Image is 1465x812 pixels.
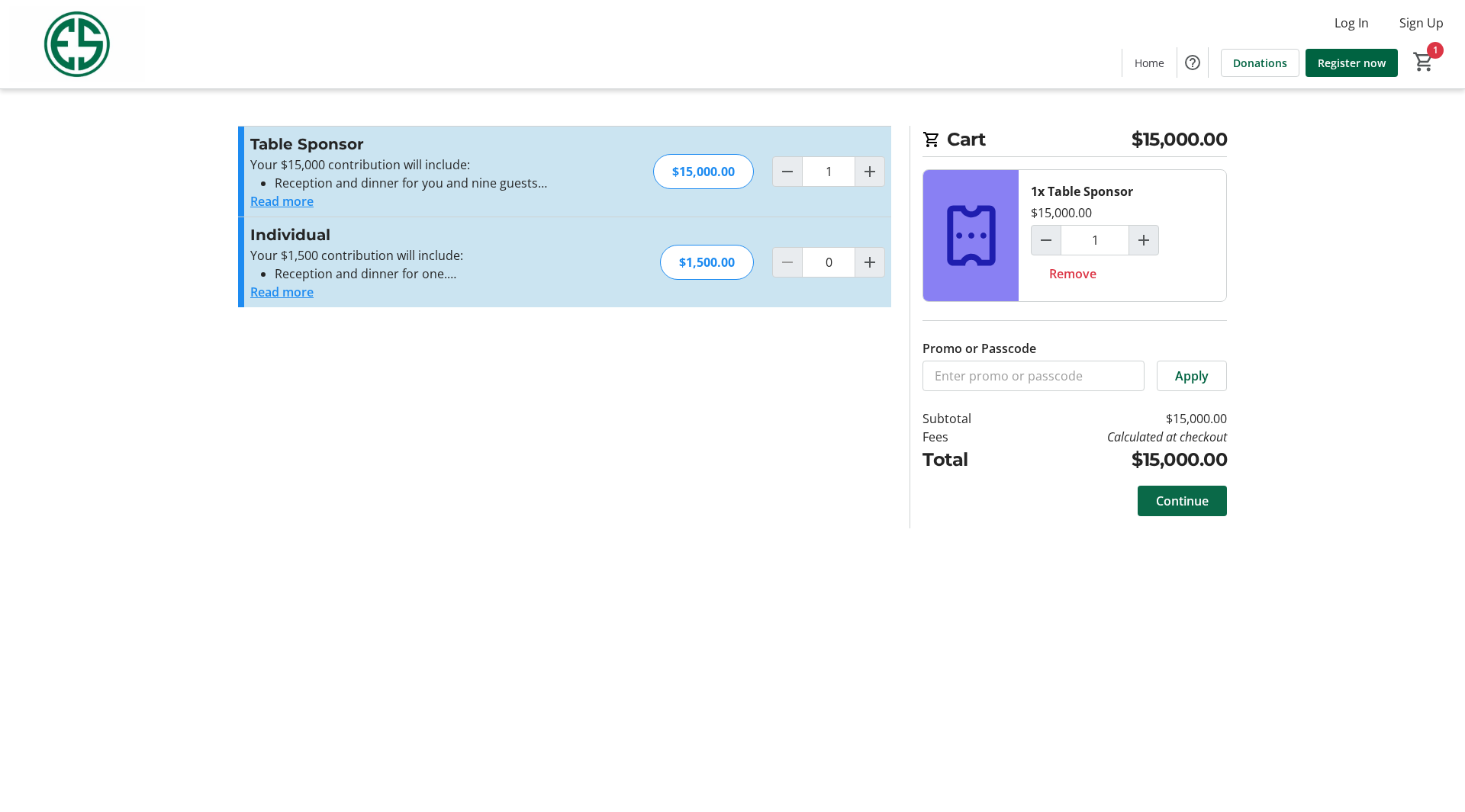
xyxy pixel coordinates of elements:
[1157,361,1227,391] button: Apply
[1129,226,1158,255] button: Increment by one
[1031,258,1115,289] button: Remove
[1122,49,1177,77] a: Home
[1387,11,1456,35] button: Sign Up
[275,174,584,192] li: Reception and dinner for you and nine guests
[1011,409,1227,428] td: $15,000.00
[1032,226,1061,255] button: Decrement by one
[250,192,314,210] button: Read more
[1135,55,1164,71] span: Home
[802,247,855,278] input: Individual Quantity
[1399,14,1444,32] span: Sign Up
[855,248,884,277] button: Increment by one
[922,126,1227,157] h2: Cart
[1175,367,1209,385] span: Apply
[855,157,884,186] button: Increment by one
[1306,49,1398,77] a: Register now
[1156,492,1209,510] span: Continue
[275,265,584,283] li: Reception and dinner for one.
[922,409,1011,428] td: Subtotal
[1138,486,1227,516] button: Continue
[1221,49,1299,77] a: Donations
[922,339,1036,358] label: Promo or Passcode
[802,156,855,187] input: Table Sponsor Quantity
[1233,55,1287,71] span: Donations
[250,133,584,156] h3: Table Sponsor
[1410,48,1438,75] button: Cart
[250,223,584,246] h3: Individual
[922,446,1011,473] td: Total
[250,156,584,174] p: Your $15,000 contribution will include:
[1049,265,1096,283] span: Remove
[1061,225,1129,255] input: Table Sponsor Quantity
[1031,182,1133,201] div: 1x Table Sponsor
[660,245,754,280] div: $1,500.00
[1318,55,1386,71] span: Register now
[922,361,1145,391] input: Enter promo or passcode
[1335,14,1369,32] span: Log In
[250,246,584,265] p: Your $1,500 contribution will include:
[250,283,314,301] button: Read more
[1177,47,1208,78] button: Help
[773,157,802,186] button: Decrement by one
[922,428,1011,446] td: Fees
[1011,446,1227,473] td: $15,000.00
[653,154,754,189] div: $15,000.00
[1031,204,1092,222] div: $15,000.00
[1322,11,1381,35] button: Log In
[1011,428,1227,446] td: Calculated at checkout
[1132,126,1227,153] span: $15,000.00
[9,6,145,82] img: Evans Scholars Foundation's Logo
